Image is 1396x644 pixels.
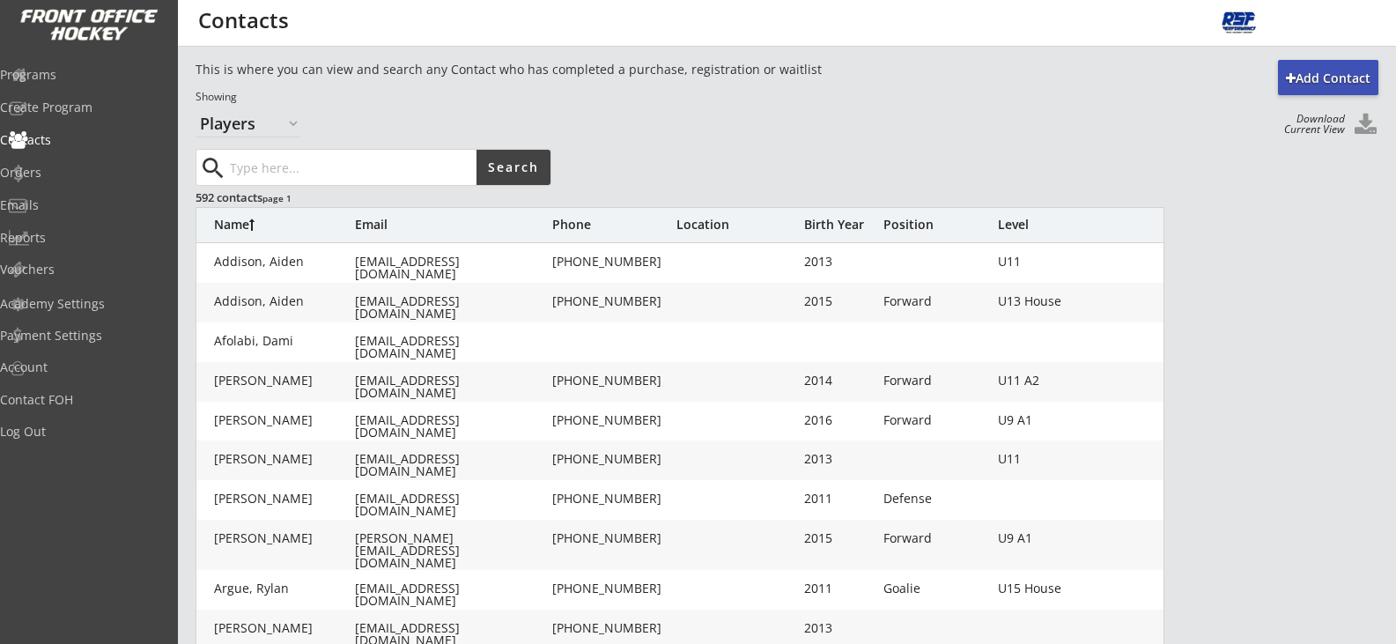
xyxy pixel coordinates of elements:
[552,374,676,387] div: [PHONE_NUMBER]
[676,218,800,231] div: Location
[355,374,549,399] div: [EMAIL_ADDRESS][DOMAIN_NAME]
[998,453,1104,465] div: U11
[804,255,875,268] div: 2013
[804,622,875,634] div: 2013
[214,255,355,268] div: Addison, Aiden
[552,218,676,231] div: Phone
[355,295,549,320] div: [EMAIL_ADDRESS][DOMAIN_NAME]
[214,414,355,426] div: [PERSON_NAME]
[804,414,875,426] div: 2016
[552,582,676,595] div: [PHONE_NUMBER]
[998,414,1104,426] div: U9 A1
[804,453,875,465] div: 2013
[1275,114,1345,135] div: Download Current View
[355,335,549,359] div: [EMAIL_ADDRESS][DOMAIN_NAME]
[214,532,355,544] div: [PERSON_NAME]
[214,335,355,347] div: Afolabi, Dami
[196,90,937,105] div: Showing
[198,154,227,182] button: search
[552,255,676,268] div: [PHONE_NUMBER]
[804,374,875,387] div: 2014
[552,453,676,465] div: [PHONE_NUMBER]
[355,414,549,439] div: [EMAIL_ADDRESS][DOMAIN_NAME]
[262,192,292,204] font: page 1
[1278,70,1378,87] div: Add Contact
[998,295,1104,307] div: U13 House
[883,582,989,595] div: Goalie
[804,532,875,544] div: 2015
[214,374,355,387] div: [PERSON_NAME]
[998,532,1104,544] div: U9 A1
[214,492,355,505] div: [PERSON_NAME]
[196,61,937,78] div: This is where you can view and search any Contact who has completed a purchase, registration or w...
[883,218,989,231] div: Position
[883,414,989,426] div: Forward
[1352,114,1378,137] button: Click to download all Contacts. Your browser settings may try to block it, check your security se...
[998,218,1104,231] div: Level
[883,492,989,505] div: Defense
[214,295,355,307] div: Addison, Aiden
[226,150,476,185] input: Type here...
[355,218,549,231] div: Email
[804,582,875,595] div: 2011
[998,374,1104,387] div: U11 A2
[214,453,355,465] div: [PERSON_NAME]
[552,295,676,307] div: [PHONE_NUMBER]
[214,582,355,595] div: Argue, Rylan
[355,453,549,477] div: [EMAIL_ADDRESS][DOMAIN_NAME]
[355,582,549,607] div: [EMAIL_ADDRESS][DOMAIN_NAME]
[214,218,355,231] div: Name
[355,255,549,280] div: [EMAIL_ADDRESS][DOMAIN_NAME]
[552,492,676,505] div: [PHONE_NUMBER]
[804,295,875,307] div: 2015
[998,255,1104,268] div: U11
[196,189,549,205] div: 592 contacts
[552,532,676,544] div: [PHONE_NUMBER]
[883,374,989,387] div: Forward
[883,532,989,544] div: Forward
[883,295,989,307] div: Forward
[476,150,550,185] button: Search
[804,218,875,231] div: Birth Year
[355,532,549,569] div: [PERSON_NAME][EMAIL_ADDRESS][DOMAIN_NAME]
[355,492,549,517] div: [EMAIL_ADDRESS][DOMAIN_NAME]
[552,414,676,426] div: [PHONE_NUMBER]
[552,622,676,634] div: [PHONE_NUMBER]
[998,582,1104,595] div: U15 House
[804,492,875,505] div: 2011
[214,622,355,634] div: [PERSON_NAME]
